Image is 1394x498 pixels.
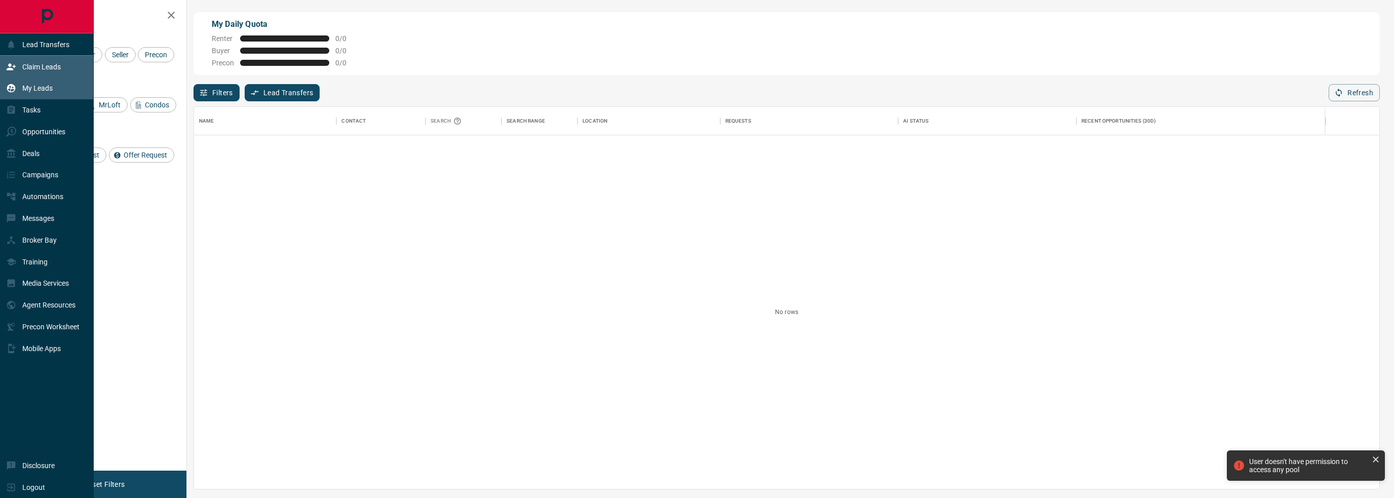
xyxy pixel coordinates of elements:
div: Location [583,107,607,135]
div: Search Range [507,107,545,135]
div: Recent Opportunities (30d) [1076,107,1326,135]
div: Requests [720,107,899,135]
button: Lead Transfers [245,84,320,101]
span: Condos [141,101,173,109]
h2: Filters [32,10,176,22]
span: 0 / 0 [335,47,358,55]
div: Location [577,107,720,135]
span: Precon [141,51,171,59]
div: Contact [336,107,425,135]
button: Filters [193,84,240,101]
div: AI Status [903,107,928,135]
div: AI Status [898,107,1076,135]
div: User doesn't have permission to access any pool [1249,457,1368,474]
span: Offer Request [120,151,171,159]
div: Contact [341,107,366,135]
div: Search [431,107,464,135]
span: 0 / 0 [335,34,358,43]
div: Requests [725,107,751,135]
div: Condos [130,97,176,112]
div: Name [194,107,336,135]
span: MrLoft [95,101,124,109]
span: Precon [212,59,234,67]
div: Offer Request [109,147,174,163]
div: MrLoft [84,97,128,112]
div: Precon [138,47,174,62]
p: My Daily Quota [212,18,358,30]
div: Seller [105,47,136,62]
div: Recent Opportunities (30d) [1081,107,1156,135]
span: 0 / 0 [335,59,358,67]
span: Renter [212,34,234,43]
button: Reset Filters [77,476,131,493]
button: Refresh [1329,84,1380,101]
span: Buyer [212,47,234,55]
div: Name [199,107,214,135]
div: Search Range [501,107,577,135]
span: Seller [108,51,132,59]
